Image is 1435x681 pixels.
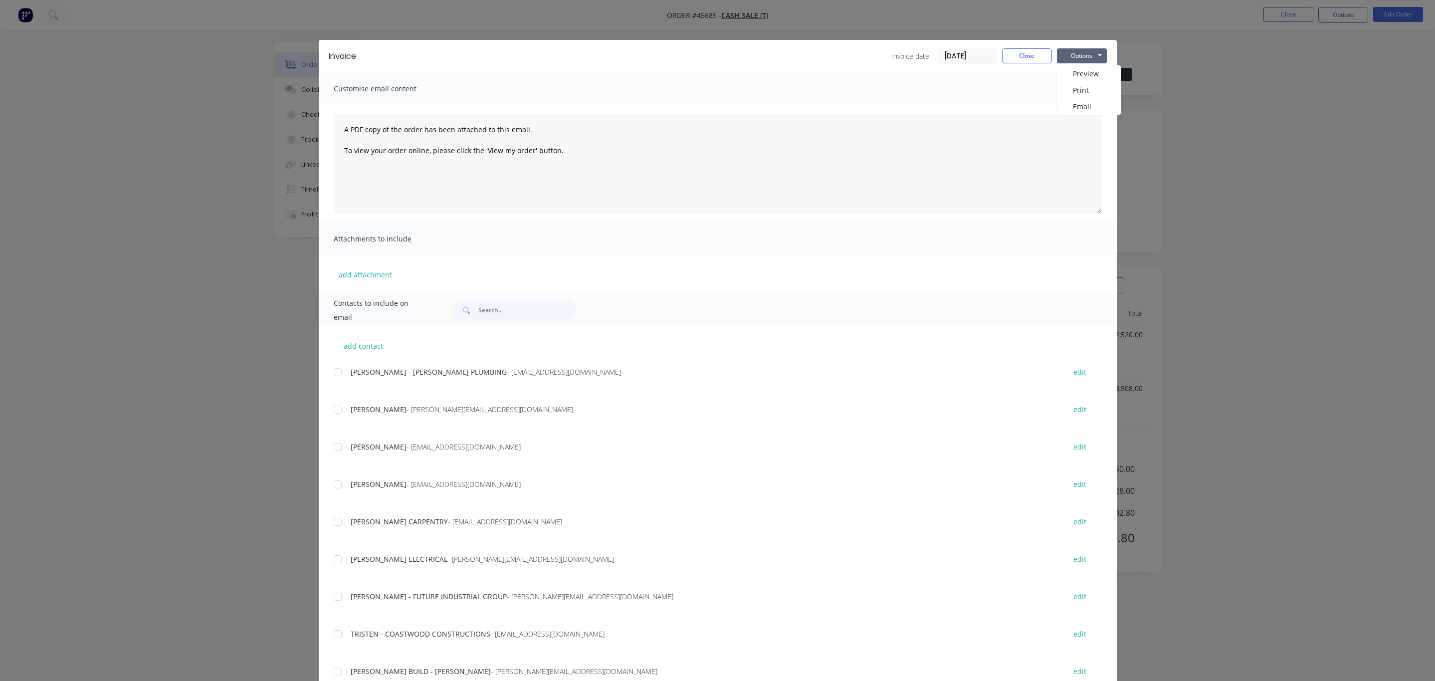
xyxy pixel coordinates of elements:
[507,367,621,377] span: - [EMAIL_ADDRESS][DOMAIN_NAME]
[407,442,521,452] span: - [EMAIL_ADDRESS][DOMAIN_NAME]
[351,629,490,639] span: TRISTEN - COASTWOOD CONSTRUCTIONS
[1057,98,1121,115] button: Email
[1002,48,1052,63] button: Close
[351,479,407,489] span: [PERSON_NAME]
[1057,82,1121,98] button: Print
[1067,515,1092,528] button: edit
[1057,65,1121,82] button: Preview
[1067,403,1092,416] button: edit
[478,300,577,320] input: Search...
[1067,665,1092,678] button: edit
[351,367,507,377] span: [PERSON_NAME] - [PERSON_NAME] PLUMBING
[447,554,614,564] span: - [PERSON_NAME][EMAIL_ADDRESS][DOMAIN_NAME]
[491,667,657,676] span: - [PERSON_NAME][EMAIL_ADDRESS][DOMAIN_NAME]
[334,267,397,282] button: add attachment
[334,114,1102,214] textarea: A PDF copy of the order has been attached to this email. To view your order online, please click ...
[490,629,605,639] span: - [EMAIL_ADDRESS][DOMAIN_NAME]
[351,667,491,676] span: [PERSON_NAME] BUILD - [PERSON_NAME]
[334,338,394,353] button: add contact
[1067,627,1092,641] button: edit
[334,232,443,246] span: Attachments to include
[351,554,447,564] span: [PERSON_NAME] ELECTRICAL
[1067,440,1092,454] button: edit
[1067,365,1092,379] button: edit
[334,82,443,96] span: Customise email content
[351,517,448,526] span: [PERSON_NAME] CARPENTRY
[1067,590,1092,603] button: edit
[507,592,673,601] span: - [PERSON_NAME][EMAIL_ADDRESS][DOMAIN_NAME]
[334,296,428,324] span: Contacts to include on email
[329,50,356,62] div: Invoice
[351,442,407,452] span: [PERSON_NAME]
[1057,48,1107,63] button: Options
[448,517,562,526] span: - [EMAIL_ADDRESS][DOMAIN_NAME]
[407,405,573,414] span: - [PERSON_NAME][EMAIL_ADDRESS][DOMAIN_NAME]
[1067,552,1092,566] button: edit
[351,592,507,601] span: [PERSON_NAME] - FUTURE INDUSTRIAL GROUP
[1067,477,1092,491] button: edit
[891,51,929,61] span: Invoice date
[351,405,407,414] span: [PERSON_NAME]
[407,479,521,489] span: - [EMAIL_ADDRESS][DOMAIN_NAME]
